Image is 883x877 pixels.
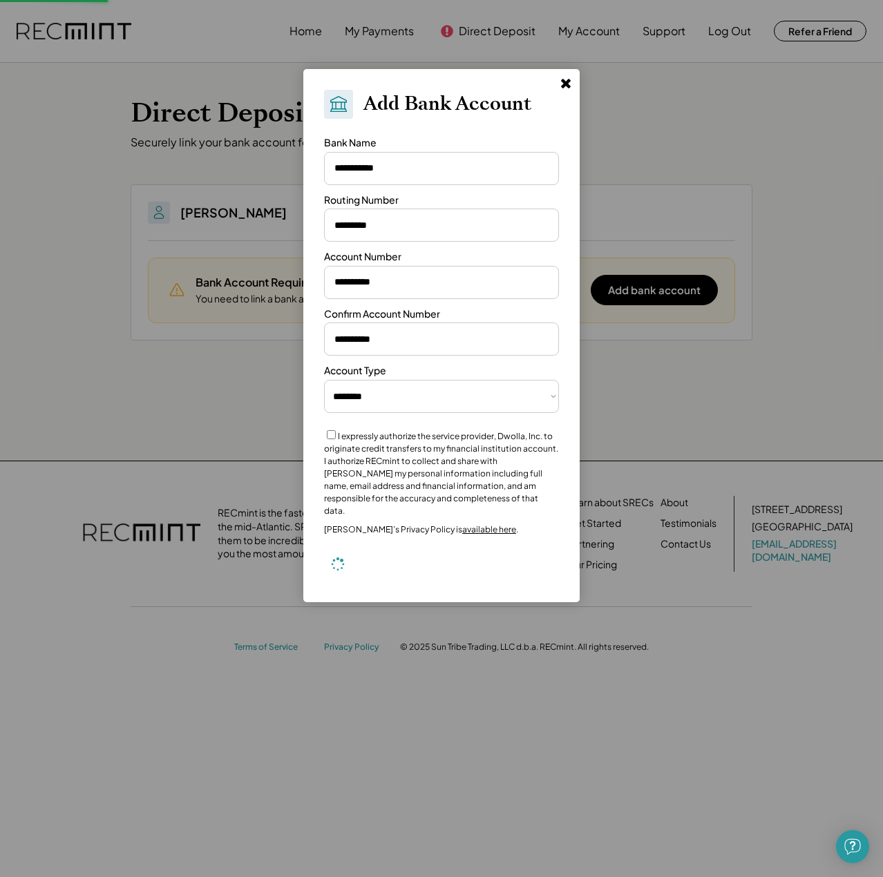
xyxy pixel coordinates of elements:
div: Bank Name [324,136,377,150]
div: Account Number [324,250,401,264]
label: I expressly authorize the service provider, Dwolla, Inc. to originate credit transfers to my fina... [324,431,558,516]
div: Open Intercom Messenger [836,830,869,863]
h2: Add Bank Account [363,93,531,116]
div: Confirm Account Number [324,307,440,321]
div: Routing Number [324,193,399,207]
a: available here [462,524,516,534]
img: Bank.svg [328,94,349,115]
div: [PERSON_NAME]’s Privacy Policy is . [324,524,518,535]
div: Account Type [324,364,386,378]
